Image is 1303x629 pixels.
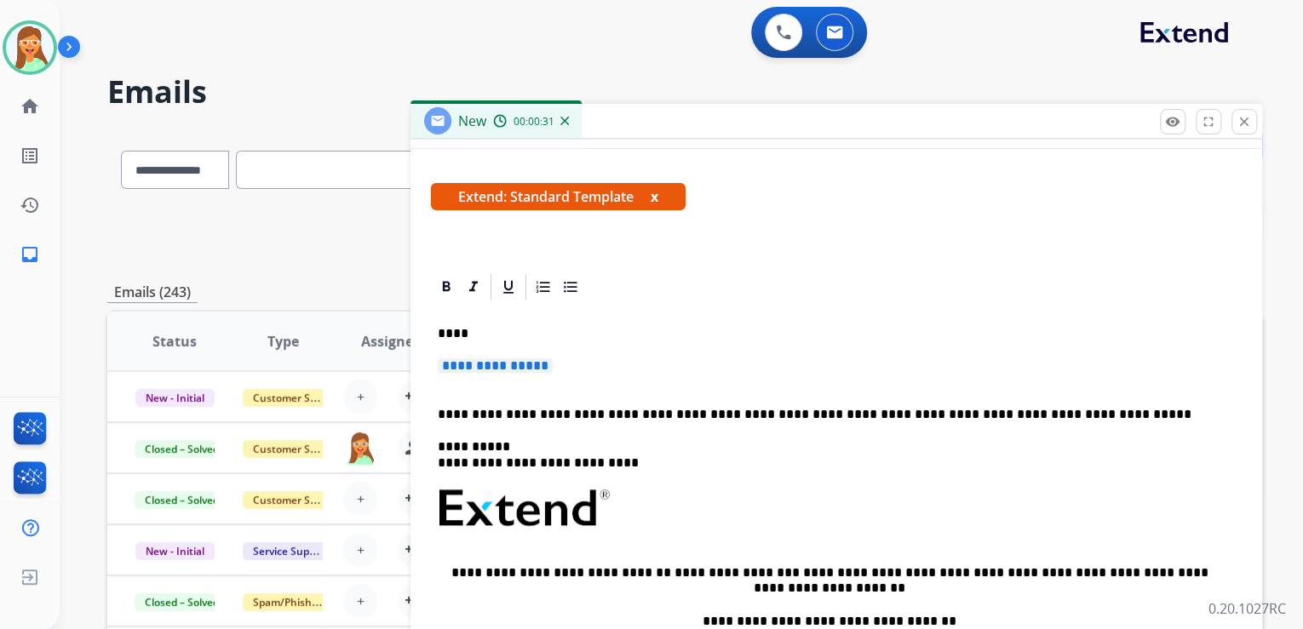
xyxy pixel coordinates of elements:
mat-icon: person_remove [404,437,424,458]
span: 00:00:31 [514,115,554,129]
span: + [357,591,364,611]
span: Extend: Standard Template [431,183,686,210]
span: New [458,112,486,130]
mat-icon: home [20,96,40,117]
img: agent-avatar [344,431,376,465]
button: + [343,380,377,414]
span: New - Initial [135,542,215,560]
h2: Emails [107,75,1262,109]
span: Assignee [361,331,421,352]
span: Spam/Phishing [243,593,337,611]
span: + [357,540,364,560]
button: + [343,482,377,516]
mat-icon: remove_red_eye [1165,114,1180,129]
span: Type [267,331,299,352]
div: Bold [433,274,459,300]
span: + [357,489,364,509]
div: Italic [461,274,486,300]
span: Customer Support [243,491,353,509]
mat-icon: close [1237,114,1252,129]
span: Customer Support [243,440,353,458]
button: + [343,533,377,567]
mat-icon: inbox [20,244,40,265]
span: + [357,386,364,407]
mat-icon: person_add [405,540,425,560]
span: New - Initial [135,389,215,407]
mat-icon: fullscreen [1201,114,1216,129]
span: Closed – Solved [135,491,229,509]
mat-icon: history [20,195,40,215]
mat-icon: person_add [405,591,425,611]
mat-icon: person_add [405,386,425,407]
p: Emails (243) [107,282,198,303]
button: + [343,584,377,618]
span: Closed – Solved [135,440,229,458]
mat-icon: person_add [405,489,425,509]
mat-icon: list_alt [20,146,40,166]
span: Service Support [243,542,340,560]
span: Closed – Solved [135,593,229,611]
div: Underline [496,274,521,300]
img: avatar [6,24,54,71]
p: 0.20.1027RC [1208,598,1286,619]
div: Ordered List [531,274,556,300]
button: x [651,186,658,207]
span: Status [152,331,197,352]
span: Customer Support [243,389,353,407]
div: Bullet List [558,274,583,300]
